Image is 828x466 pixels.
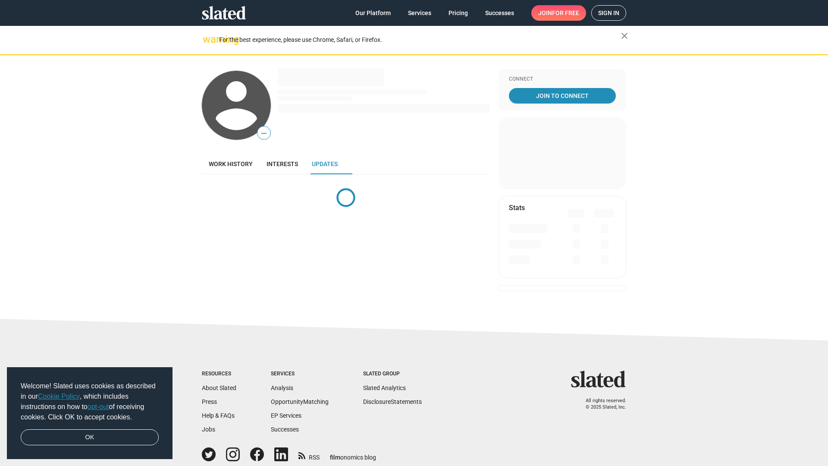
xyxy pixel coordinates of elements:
a: RSS [298,448,320,462]
a: Work history [202,154,260,174]
a: Cookie Policy [38,393,80,400]
a: About Slated [202,384,236,391]
a: Our Platform [348,5,398,21]
span: Join [538,5,579,21]
div: Connect [509,76,616,83]
a: Successes [478,5,521,21]
a: DisclosureStatements [363,398,422,405]
a: Jobs [202,426,215,433]
div: Slated Group [363,371,422,378]
a: Updates [305,154,345,174]
a: Pricing [442,5,475,21]
a: Services [401,5,438,21]
a: dismiss cookie message [21,429,159,446]
p: All rights reserved. © 2025 Slated, Inc. [577,398,626,410]
span: Pricing [448,5,468,21]
a: Press [202,398,217,405]
span: Interests [267,161,298,167]
span: Our Platform [355,5,391,21]
a: Sign in [591,5,626,21]
mat-card-title: Stats [509,203,525,212]
a: Slated Analytics [363,384,406,391]
span: Services [408,5,431,21]
mat-icon: warning [203,34,213,44]
a: Join To Connect [509,88,616,104]
mat-icon: close [619,31,630,41]
a: OpportunityMatching [271,398,329,405]
a: Interests [260,154,305,174]
div: For the best experience, please use Chrome, Safari, or Firefox. [219,34,621,46]
a: filmonomics blog [330,447,376,462]
span: — [257,128,270,139]
a: Help & FAQs [202,412,235,419]
span: for free [552,5,579,21]
div: Resources [202,371,236,378]
div: Services [271,371,329,378]
span: Successes [485,5,514,21]
span: Updates [312,161,338,167]
div: cookieconsent [7,367,172,460]
a: opt-out [88,403,109,410]
span: Welcome! Slated uses cookies as described in our , which includes instructions on how to of recei... [21,381,159,422]
a: EP Services [271,412,301,419]
a: Analysis [271,384,293,391]
span: film [330,454,340,461]
span: Work history [209,161,253,167]
a: Joinfor free [531,5,586,21]
span: Sign in [598,6,619,20]
span: Join To Connect [511,88,614,104]
a: Successes [271,426,299,433]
